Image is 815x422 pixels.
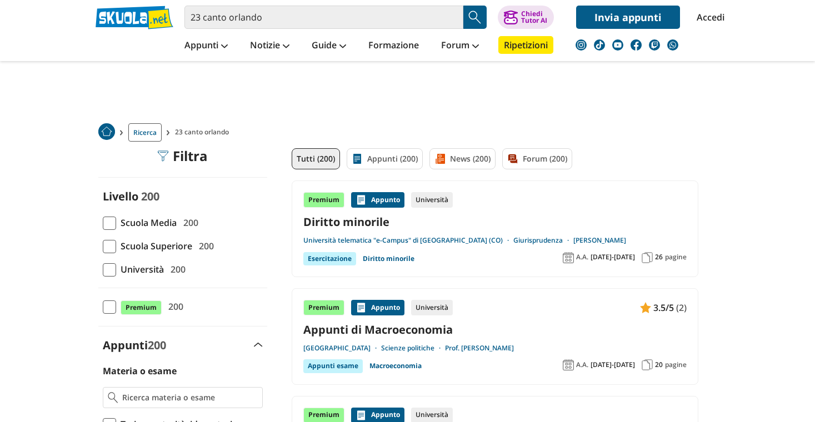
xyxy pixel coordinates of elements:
[122,392,257,403] input: Ricerca materia o esame
[563,359,574,370] img: Anno accademico
[411,300,453,315] div: Università
[103,338,166,353] label: Appunti
[103,189,138,204] label: Livello
[655,253,663,262] span: 26
[563,252,574,263] img: Anno accademico
[356,194,367,205] img: Appunti contenuto
[179,215,198,230] span: 200
[665,360,687,369] span: pagine
[445,344,514,353] a: Prof. [PERSON_NAME]
[429,148,496,169] a: News (200)
[121,300,162,315] span: Premium
[655,360,663,369] span: 20
[434,153,446,164] img: News filtro contenuto
[363,252,414,265] a: Diritto minorile
[576,39,587,51] img: instagram
[642,252,653,263] img: Pagine
[175,123,233,142] span: 23 canto orlando
[697,6,720,29] a: Accedi
[576,360,588,369] span: A.A.
[309,36,349,56] a: Guide
[467,9,483,26] img: Cerca appunti, riassunti o versioni
[166,262,186,277] span: 200
[351,192,404,208] div: Appunto
[356,302,367,313] img: Appunti contenuto
[667,39,678,51] img: WhatsApp
[116,262,164,277] span: Università
[303,344,381,353] a: [GEOGRAPHIC_DATA]
[649,39,660,51] img: twitch
[98,123,115,140] img: Home
[352,153,363,164] img: Appunti filtro contenuto
[369,359,422,373] a: Macroeconomia
[612,39,623,51] img: youtube
[381,344,445,353] a: Scienze politiche
[498,36,553,54] a: Ripetizioni
[157,150,168,162] img: Filtra filtri mobile
[98,123,115,142] a: Home
[573,236,626,245] a: [PERSON_NAME]
[292,148,340,169] a: Tutti (200)
[157,148,208,164] div: Filtra
[303,252,356,265] div: Esercitazione
[502,148,572,169] a: Forum (200)
[103,365,177,377] label: Materia o esame
[665,253,687,262] span: pagine
[411,192,453,208] div: Università
[521,11,547,24] div: Chiedi Tutor AI
[303,236,513,245] a: Università telematica "e-Campus" di [GEOGRAPHIC_DATA] (CO)
[303,192,344,208] div: Premium
[148,338,166,353] span: 200
[438,36,482,56] a: Forum
[303,359,363,373] div: Appunti esame
[513,236,573,245] a: Giurisprudenza
[351,300,404,315] div: Appunto
[128,123,162,142] a: Ricerca
[182,36,231,56] a: Appunti
[116,215,177,230] span: Scuola Media
[631,39,642,51] img: facebook
[194,239,214,253] span: 200
[247,36,292,56] a: Notizie
[303,214,687,229] a: Diritto minorile
[116,239,192,253] span: Scuola Superiore
[498,6,554,29] button: ChiediTutor AI
[303,322,687,337] a: Appunti di Macroeconomia
[356,410,367,421] img: Appunti contenuto
[164,299,183,314] span: 200
[463,6,487,29] button: Search Button
[141,189,159,204] span: 200
[366,36,422,56] a: Formazione
[108,392,118,403] img: Ricerca materia o esame
[184,6,463,29] input: Cerca appunti, riassunti o versioni
[676,300,687,315] span: (2)
[347,148,423,169] a: Appunti (200)
[576,253,588,262] span: A.A.
[303,300,344,315] div: Premium
[642,359,653,370] img: Pagine
[594,39,605,51] img: tiktok
[653,300,674,315] span: 3.5/5
[507,153,518,164] img: Forum filtro contenuto
[640,302,651,313] img: Appunti contenuto
[254,343,263,347] img: Apri e chiudi sezione
[576,6,680,29] a: Invia appunti
[591,360,635,369] span: [DATE]-[DATE]
[591,253,635,262] span: [DATE]-[DATE]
